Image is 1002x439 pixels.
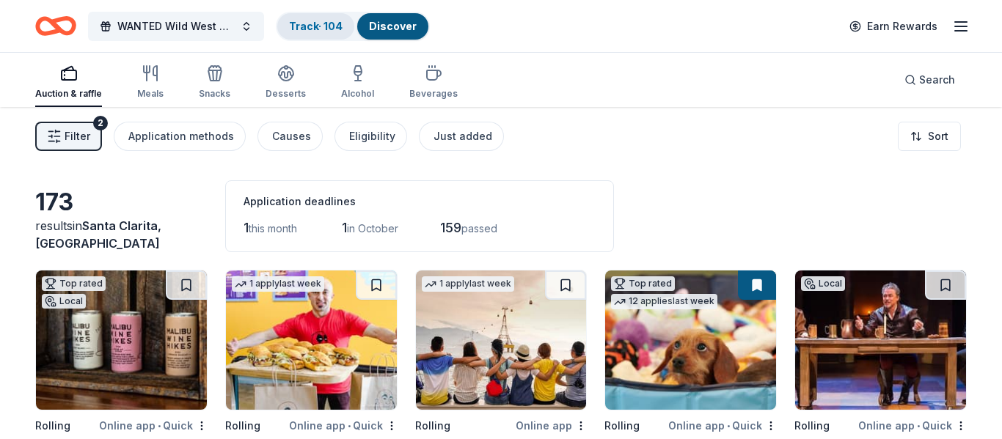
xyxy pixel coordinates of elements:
[93,116,108,130] div: 2
[341,88,374,100] div: Alcohol
[858,416,967,435] div: Online app Quick
[605,270,776,410] img: Image for BarkBox
[422,276,514,292] div: 1 apply last week
[409,59,458,107] button: Beverages
[919,71,955,89] span: Search
[266,88,306,100] div: Desserts
[461,222,497,235] span: passed
[928,128,948,145] span: Sort
[348,420,351,432] span: •
[266,59,306,107] button: Desserts
[232,276,324,292] div: 1 apply last week
[727,420,730,432] span: •
[225,417,260,435] div: Rolling
[349,128,395,145] div: Eligibility
[35,59,102,107] button: Auction & raffle
[794,417,830,435] div: Rolling
[42,276,106,291] div: Top rated
[289,416,398,435] div: Online app Quick
[199,59,230,107] button: Snacks
[334,122,407,151] button: Eligibility
[801,276,845,291] div: Local
[841,13,946,40] a: Earn Rewards
[611,294,717,309] div: 12 applies last week
[65,128,90,145] span: Filter
[199,88,230,100] div: Snacks
[289,20,343,32] a: Track· 104
[42,294,86,309] div: Local
[416,270,587,410] img: Image for Let's Roam
[35,417,70,435] div: Rolling
[114,122,246,151] button: Application methods
[35,217,208,252] div: results
[36,270,207,410] img: Image for Malibu Wine Hikes
[128,128,234,145] div: Application methods
[244,220,249,235] span: 1
[434,128,492,145] div: Just added
[419,122,504,151] button: Just added
[917,420,920,432] span: •
[35,188,208,217] div: 173
[35,218,161,251] span: Santa Clarita, [GEOGRAPHIC_DATA]
[604,417,640,435] div: Rolling
[35,122,102,151] button: Filter2
[137,59,164,107] button: Meals
[409,88,458,100] div: Beverages
[898,122,961,151] button: Sort
[611,276,675,291] div: Top rated
[893,65,967,95] button: Search
[272,128,311,145] div: Causes
[415,417,450,435] div: Rolling
[276,12,430,41] button: Track· 104Discover
[516,416,587,435] div: Online app
[341,59,374,107] button: Alcohol
[88,12,264,41] button: WANTED Wild West Gala to Support Dog Therapy at [GEOGRAPHIC_DATA] [GEOGRAPHIC_DATA]
[226,270,397,410] img: Image for Ike's Sandwiches
[257,122,323,151] button: Causes
[244,193,596,210] div: Application deadlines
[342,220,347,235] span: 1
[369,20,417,32] a: Discover
[35,88,102,100] div: Auction & raffle
[35,9,76,43] a: Home
[117,18,235,35] span: WANTED Wild West Gala to Support Dog Therapy at [GEOGRAPHIC_DATA] [GEOGRAPHIC_DATA]
[158,420,161,432] span: •
[795,270,966,410] img: Image for A Noise Within
[99,416,208,435] div: Online app Quick
[137,88,164,100] div: Meals
[347,222,398,235] span: in October
[668,416,777,435] div: Online app Quick
[249,222,297,235] span: this month
[440,220,461,235] span: 159
[35,218,161,251] span: in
